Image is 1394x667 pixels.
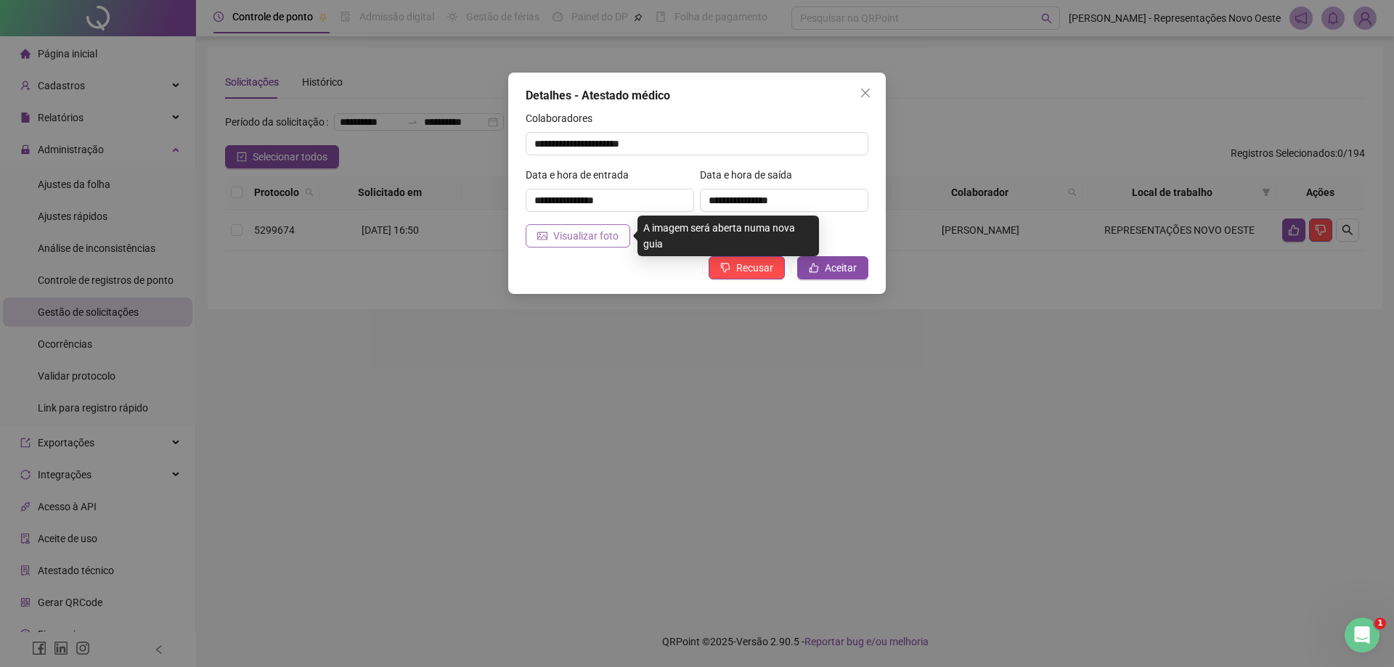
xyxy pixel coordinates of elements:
span: like [809,263,819,273]
button: Close [854,81,877,105]
button: Visualizar foto [526,224,630,247]
label: Data e hora de saída [700,167,802,183]
button: Aceitar [797,256,868,279]
span: 1 [1374,618,1386,629]
div: Detalhes - Atestado médico [526,87,868,105]
label: Data e hora de entrada [526,167,638,183]
span: Aceitar [825,260,857,276]
span: picture [537,231,547,241]
span: close [860,87,871,99]
label: Colaboradores [526,110,602,126]
iframe: Intercom live chat [1345,618,1379,652]
span: Recusar [736,260,773,276]
span: Visualizar foto [553,228,619,244]
span: dislike [720,263,730,273]
button: Recusar [709,256,785,279]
